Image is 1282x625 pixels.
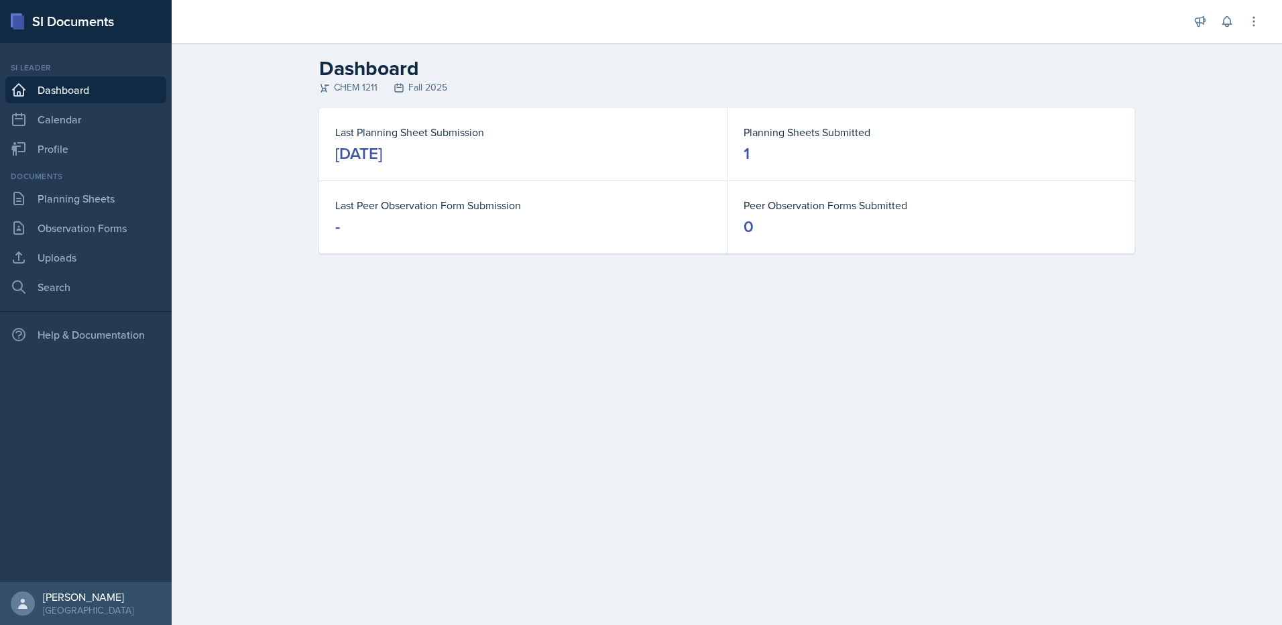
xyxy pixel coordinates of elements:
a: Calendar [5,106,166,133]
div: Si leader [5,62,166,74]
dt: Peer Observation Forms Submitted [744,197,1118,213]
div: 0 [744,216,754,237]
a: Planning Sheets [5,185,166,212]
a: Dashboard [5,76,166,103]
dt: Planning Sheets Submitted [744,124,1118,140]
dt: Last Planning Sheet Submission [335,124,711,140]
div: [PERSON_NAME] [43,590,133,604]
h2: Dashboard [319,56,1134,80]
a: Observation Forms [5,215,166,241]
div: [DATE] [335,143,382,164]
a: Search [5,274,166,300]
a: Uploads [5,244,166,271]
div: Help & Documentation [5,321,166,348]
a: Profile [5,135,166,162]
div: CHEM 1211 Fall 2025 [319,80,1134,95]
div: Documents [5,170,166,182]
div: 1 [744,143,750,164]
div: - [335,216,340,237]
div: [GEOGRAPHIC_DATA] [43,604,133,617]
dt: Last Peer Observation Form Submission [335,197,711,213]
